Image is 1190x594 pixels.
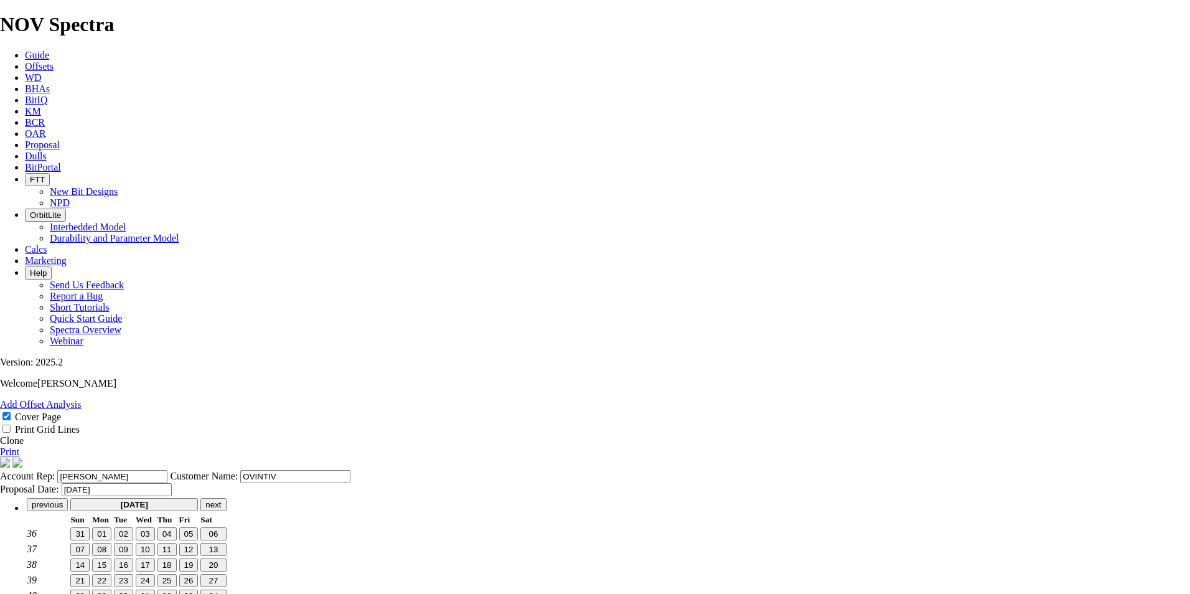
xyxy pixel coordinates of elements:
[114,574,133,587] button: 23
[50,336,83,346] a: Webinar
[25,139,60,150] span: Proposal
[136,543,155,556] button: 10
[25,266,52,280] button: Help
[141,560,150,570] span: 17
[27,544,37,554] em: 37
[25,61,54,72] a: Offsets
[25,106,41,116] a: KM
[70,574,90,587] button: 21
[209,545,218,554] span: 13
[121,500,148,509] strong: [DATE]
[25,173,50,186] button: FTT
[25,50,49,60] a: Guide
[179,527,199,540] button: 05
[209,560,218,570] span: 20
[50,313,122,324] a: Quick Start Guide
[25,117,45,128] a: BCR
[209,529,218,539] span: 06
[30,210,61,220] span: OrbitLite
[97,545,106,554] span: 08
[119,560,128,570] span: 16
[184,576,194,585] span: 26
[209,576,218,585] span: 27
[70,543,90,556] button: 07
[136,527,155,540] button: 03
[25,95,47,105] a: BitIQ
[170,471,238,481] label: Customer Name:
[157,559,177,572] button: 18
[15,412,61,422] label: Cover Page
[162,576,172,585] span: 25
[157,574,177,587] button: 25
[25,255,67,266] a: Marketing
[30,175,45,184] span: FTT
[157,527,177,540] button: 04
[25,151,47,161] a: Dulls
[119,529,128,539] span: 02
[50,291,103,301] a: Report a Bug
[25,244,47,255] a: Calcs
[27,559,37,570] em: 38
[200,559,226,572] button: 20
[200,543,226,556] button: 13
[157,543,177,556] button: 11
[184,560,194,570] span: 19
[70,527,90,540] button: 31
[200,574,226,587] button: 27
[70,559,90,572] button: 14
[92,574,111,587] button: 22
[37,378,116,389] span: [PERSON_NAME]
[27,575,37,585] em: 39
[184,529,194,539] span: 05
[97,529,106,539] span: 01
[136,559,155,572] button: 17
[75,576,85,585] span: 21
[200,498,226,511] button: next
[32,500,63,509] span: previous
[50,186,118,197] a: New Bit Designs
[141,545,150,554] span: 10
[25,72,42,83] a: WD
[184,545,194,554] span: 12
[92,543,111,556] button: 08
[25,128,46,139] a: OAR
[50,233,179,243] a: Durability and Parameter Model
[179,515,190,524] small: Friday
[27,528,37,539] em: 36
[25,83,50,94] a: BHAs
[114,543,133,556] button: 09
[92,515,109,524] small: Monday
[50,222,126,232] a: Interbedded Model
[162,560,172,570] span: 18
[50,302,110,313] a: Short Tutorials
[92,559,111,572] button: 15
[50,197,70,208] a: NPD
[136,574,155,587] button: 24
[25,209,66,222] button: OrbitLite
[179,574,199,587] button: 26
[200,527,226,540] button: 06
[27,498,68,511] button: previous
[50,324,121,335] a: Spectra Overview
[75,529,85,539] span: 31
[200,515,212,524] small: Saturday
[75,560,85,570] span: 14
[50,280,124,290] a: Send Us Feedback
[162,529,172,539] span: 04
[15,424,80,435] label: Print Grid Lines
[12,458,22,468] img: cover-graphic.e5199e77.png
[162,545,172,554] span: 11
[205,500,221,509] span: next
[25,162,61,172] a: BitPortal
[92,527,111,540] button: 01
[141,529,150,539] span: 03
[114,515,127,524] small: Tuesday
